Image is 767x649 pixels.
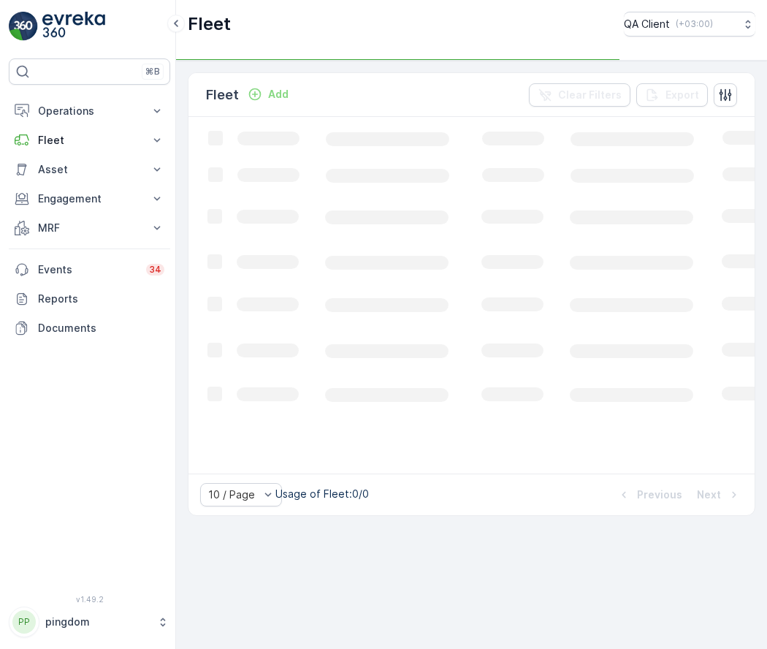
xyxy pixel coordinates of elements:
[624,17,670,31] p: QA Client
[637,487,682,502] p: Previous
[9,12,38,41] img: logo
[38,321,164,335] p: Documents
[268,87,289,102] p: Add
[615,486,684,504] button: Previous
[665,88,699,102] p: Export
[9,607,170,637] button: PPpingdom
[38,191,141,206] p: Engagement
[42,12,105,41] img: logo_light-DOdMpM7g.png
[38,162,141,177] p: Asset
[695,486,743,504] button: Next
[9,213,170,243] button: MRF
[9,284,170,314] a: Reports
[9,155,170,184] button: Asset
[275,487,369,501] p: Usage of Fleet : 0/0
[9,126,170,155] button: Fleet
[38,133,141,148] p: Fleet
[38,292,164,306] p: Reports
[145,66,160,77] p: ⌘B
[9,184,170,213] button: Engagement
[697,487,721,502] p: Next
[529,83,630,107] button: Clear Filters
[38,221,141,235] p: MRF
[636,83,708,107] button: Export
[9,255,170,284] a: Events34
[206,85,239,105] p: Fleet
[9,595,170,604] span: v 1.49.2
[149,264,161,276] p: 34
[12,610,36,634] div: PP
[242,86,294,103] button: Add
[558,88,622,102] p: Clear Filters
[38,262,137,277] p: Events
[38,104,141,118] p: Operations
[676,18,713,30] p: ( +03:00 )
[9,96,170,126] button: Operations
[188,12,231,36] p: Fleet
[45,615,150,629] p: pingdom
[9,314,170,343] a: Documents
[624,12,755,37] button: QA Client(+03:00)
